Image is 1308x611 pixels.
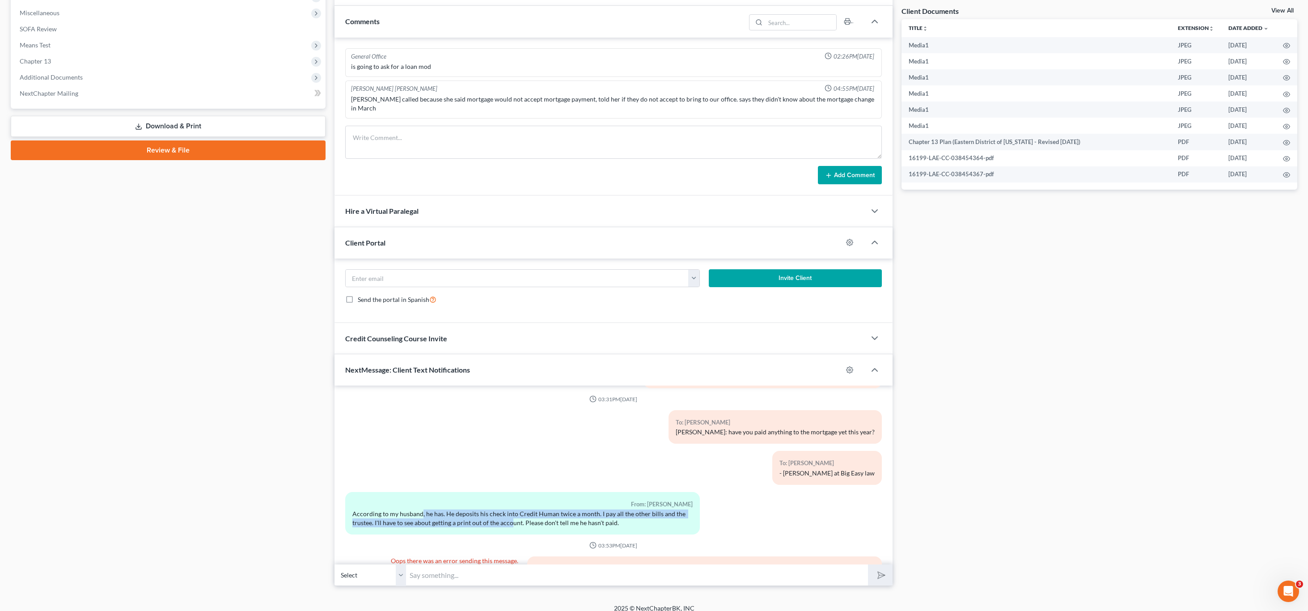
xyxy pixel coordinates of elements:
td: 16199-LAE-CC-038454367-pdf [902,166,1171,182]
span: Send the portal in Spanish [358,296,429,303]
td: JPEG [1171,69,1221,85]
td: Chapter 13 Plan (Eastern District of [US_STATE] - Revised [DATE]) [902,134,1171,150]
td: JPEG [1171,53,1221,69]
td: [DATE] [1221,118,1276,134]
span: 04:55PM[DATE] [834,85,874,93]
div: [PERSON_NAME]: have you paid anything to the mortgage yet this year? [676,428,875,437]
td: Media1 [902,102,1171,118]
div: [PERSON_NAME] [PERSON_NAME] [351,85,437,93]
td: Media1 [902,69,1171,85]
span: 3 [1296,581,1303,588]
span: Credit Counseling Course Invite [345,334,447,343]
i: unfold_more [1209,26,1214,31]
a: Titleunfold_more [909,25,928,31]
td: [DATE] [1221,150,1276,166]
div: To: [PERSON_NAME] [676,417,875,428]
td: [DATE] [1221,134,1276,150]
td: [DATE] [1221,85,1276,102]
td: JPEG [1171,102,1221,118]
a: SOFA Review [13,21,326,37]
div: 03:31PM[DATE] [345,395,881,403]
button: Invite Client [709,269,881,287]
div: According to my husband, he has. He deposits his check into Credit Human twice a month. I pay all... [352,509,693,527]
td: JPEG [1171,37,1221,53]
i: expand_more [1263,26,1269,31]
input: Say something... [406,564,868,586]
input: Search... [765,15,836,30]
button: Add Comment [818,166,882,185]
a: Download & Print [11,116,326,137]
a: Date Added expand_more [1228,25,1269,31]
span: 02:26PM[DATE] [834,52,874,61]
a: View All [1271,8,1294,14]
span: Chapter 13 [20,57,51,65]
td: [DATE] [1221,37,1276,53]
div: 03:53PM[DATE] [345,542,881,549]
td: 16199-LAE-CC-038454364-pdf [902,150,1171,166]
td: JPEG [1171,85,1221,102]
div: General Office [351,52,386,61]
td: [DATE] [1221,69,1276,85]
td: Media1 [902,37,1171,53]
div: Client Documents [902,6,959,16]
td: [DATE] [1221,166,1276,182]
td: [DATE] [1221,102,1276,118]
iframe: Intercom live chat [1278,581,1299,602]
div: is going to ask for a loan mod [351,62,876,71]
span: Hire a Virtual Paralegal [345,207,419,215]
div: To: [PERSON_NAME] [779,458,875,468]
td: [DATE] [1221,53,1276,69]
td: Media1 [902,85,1171,102]
a: Review & File [11,140,326,160]
td: PDF [1171,150,1221,166]
td: PDF [1171,134,1221,150]
span: Miscellaneous [20,9,59,17]
div: From: [PERSON_NAME] [352,499,693,509]
input: Enter email [346,270,689,287]
td: PDF [1171,166,1221,182]
span: SOFA Review [20,25,57,33]
td: JPEG [1171,118,1221,134]
span: Additional Documents [20,73,83,81]
div: [PERSON_NAME] called because she said mortgage would not accept mortgage payment, told her if the... [351,95,876,113]
span: NextChapter Mailing [20,89,78,97]
span: Means Test [20,41,51,49]
a: NextChapter Mailing [13,85,326,102]
i: unfold_more [923,26,928,31]
span: Client Portal [345,238,385,247]
div: - [PERSON_NAME] at Big Easy law [779,469,875,478]
span: Oops there was an error sending this message. [391,557,518,564]
td: Media1 [902,118,1171,134]
span: Comments [345,17,380,25]
div: To: [PERSON_NAME] [534,564,875,574]
span: NextMessage: Client Text Notifications [345,365,470,374]
td: Media1 [902,53,1171,69]
a: Extensionunfold_more [1178,25,1214,31]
